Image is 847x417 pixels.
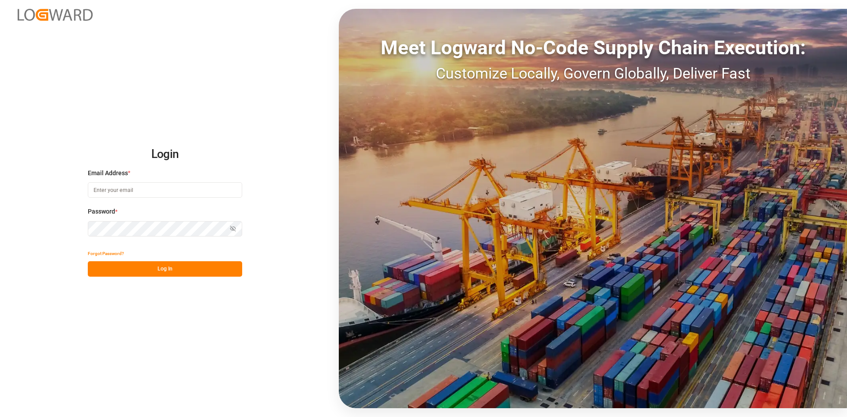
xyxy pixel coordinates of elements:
[339,62,847,85] div: Customize Locally, Govern Globally, Deliver Fast
[88,207,115,216] span: Password
[339,33,847,62] div: Meet Logward No-Code Supply Chain Execution:
[18,9,93,21] img: Logward_new_orange.png
[88,261,242,277] button: Log In
[88,182,242,198] input: Enter your email
[88,246,124,261] button: Forgot Password?
[88,140,242,169] h2: Login
[88,169,128,178] span: Email Address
